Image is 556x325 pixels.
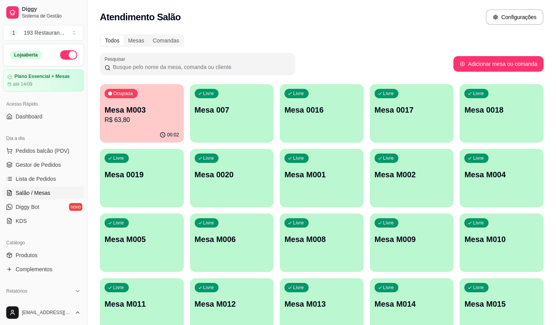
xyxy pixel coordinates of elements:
[3,237,84,249] div: Catálogo
[203,155,214,161] p: Livre
[100,84,184,143] button: OcupadaMesa M003R$ 63,8000:02
[486,9,544,25] button: Configurações
[460,214,544,272] button: LivreMesa M010
[16,161,61,169] span: Gestor de Pedidos
[375,299,449,309] p: Mesa M014
[105,104,179,115] p: Mesa M003
[16,203,39,211] span: Diggy Bot
[195,234,269,245] p: Mesa M006
[203,220,214,226] p: Livre
[105,169,179,180] p: Mesa 0019
[284,299,359,309] p: Mesa M013
[280,84,364,143] button: LivreMesa 0016
[3,187,84,199] a: Salão / Mesas
[3,3,84,22] a: DiggySistema de Gestão
[370,149,454,207] button: LivreMesa M002
[370,214,454,272] button: LivreMesa M009
[3,249,84,261] a: Produtos
[3,173,84,185] a: Lista de Pedidos
[113,284,124,291] p: Livre
[280,149,364,207] button: LivreMesa M001
[284,169,359,180] p: Mesa M001
[460,84,544,143] button: LivreMesa 0018
[105,234,179,245] p: Mesa M005
[3,132,84,145] div: Dia a dia
[113,220,124,226] p: Livre
[453,56,544,72] button: Adicionar mesa ou comanda
[195,169,269,180] p: Mesa 0020
[10,51,42,59] div: Loja aberta
[16,265,52,273] span: Complementos
[3,145,84,157] button: Pedidos balcão (PDV)
[22,309,71,316] span: [EMAIL_ADDRESS][DOMAIN_NAME]
[101,35,124,46] div: Todos
[375,234,449,245] p: Mesa M009
[3,215,84,227] a: KDS
[473,155,484,161] p: Livre
[383,90,394,97] p: Livre
[110,63,290,71] input: Pesquisar
[284,104,359,115] p: Mesa 0016
[293,284,304,291] p: Livre
[3,303,84,322] button: [EMAIL_ADDRESS][DOMAIN_NAME]
[203,284,214,291] p: Livre
[10,29,18,37] span: 1
[280,214,364,272] button: LivreMesa M008
[167,132,179,138] p: 00:02
[105,115,179,125] p: R$ 63,80
[16,217,27,225] span: KDS
[293,155,304,161] p: Livre
[105,299,179,309] p: Mesa M011
[16,147,69,155] span: Pedidos balcão (PDV)
[473,284,484,291] p: Livre
[3,110,84,123] a: Dashboard
[16,189,50,197] span: Salão / Mesas
[473,220,484,226] p: Livre
[195,104,269,115] p: Mesa 007
[6,288,27,294] span: Relatórios
[3,25,84,41] button: Select a team
[13,81,32,87] article: até 14/09
[24,29,64,37] div: 193 Restauran ...
[22,6,81,13] span: Diggy
[3,201,84,213] a: Diggy Botnovo
[149,35,184,46] div: Comandas
[464,169,539,180] p: Mesa M004
[473,90,484,97] p: Livre
[113,155,124,161] p: Livre
[3,263,84,276] a: Complementos
[100,149,184,207] button: LivreMesa 0019
[293,220,304,226] p: Livre
[195,299,269,309] p: Mesa M012
[464,104,539,115] p: Mesa 0018
[16,300,67,307] span: Relatórios de vendas
[3,69,84,92] a: Plano Essencial + Mesasaté 14/09
[16,175,56,183] span: Lista de Pedidos
[383,155,394,161] p: Livre
[16,113,43,120] span: Dashboard
[16,251,37,259] span: Produtos
[113,90,133,97] p: Ocupada
[100,214,184,272] button: LivreMesa M005
[190,149,274,207] button: LivreMesa 0020
[100,11,181,23] h2: Atendimento Salão
[383,284,394,291] p: Livre
[22,13,81,19] span: Sistema de Gestão
[3,159,84,171] a: Gestor de Pedidos
[293,90,304,97] p: Livre
[375,169,449,180] p: Mesa M002
[284,234,359,245] p: Mesa M008
[3,297,84,310] a: Relatórios de vendas
[3,98,84,110] div: Acesso Rápido
[203,90,214,97] p: Livre
[460,149,544,207] button: LivreMesa M004
[190,214,274,272] button: LivreMesa M006
[464,299,539,309] p: Mesa M015
[375,104,449,115] p: Mesa 0017
[124,35,148,46] div: Mesas
[105,56,128,62] label: Pesquisar
[190,84,274,143] button: LivreMesa 007
[14,74,70,79] article: Plano Essencial + Mesas
[383,220,394,226] p: Livre
[464,234,539,245] p: Mesa M010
